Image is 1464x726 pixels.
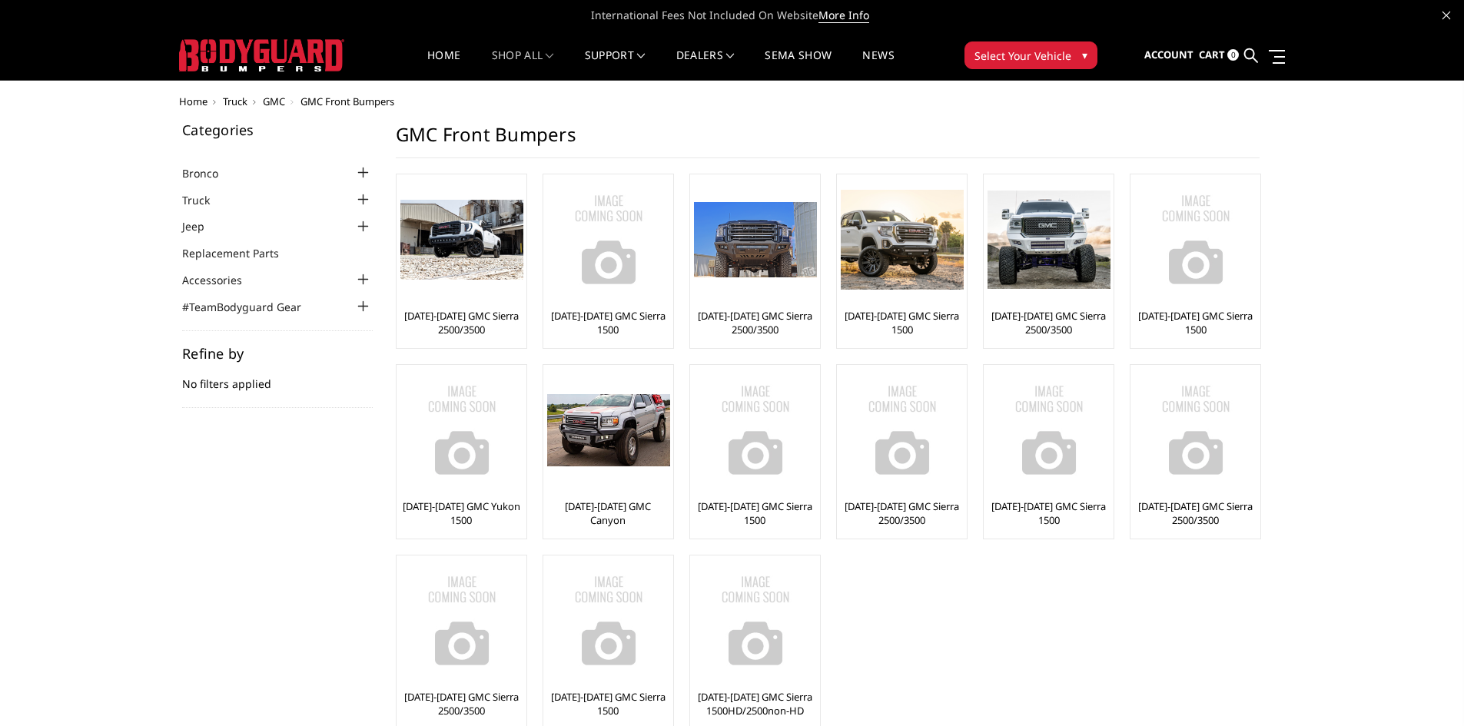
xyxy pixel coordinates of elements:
img: No Image [400,559,523,682]
a: [DATE]-[DATE] GMC Sierra 1500 [841,309,963,336]
a: [DATE]-[DATE] GMC Sierra 1500HD/2500non-HD [694,690,816,718]
a: Account [1144,35,1193,76]
span: ▾ [1082,47,1087,63]
a: [DATE]-[DATE] GMC Sierra 1500 [988,499,1110,527]
a: [DATE]-[DATE] GMC Sierra 1500 [694,499,816,527]
img: No Image [694,559,817,682]
img: No Image [1134,178,1257,301]
a: No Image [1134,178,1257,301]
a: Cart 0 [1199,35,1239,76]
a: GMC [263,94,285,108]
a: [DATE]-[DATE] GMC Canyon [547,499,669,527]
a: #TeamBodyguard Gear [182,299,320,315]
a: Replacement Parts [182,245,298,261]
a: [DATE]-[DATE] GMC Sierra 2500/3500 [400,309,523,336]
a: SEMA Show [765,50,832,80]
span: Account [1144,48,1193,61]
a: Accessories [182,272,261,288]
a: [DATE]-[DATE] GMC Sierra 1500 [547,690,669,718]
a: More Info [818,8,869,23]
a: No Image [547,178,669,301]
h1: GMC Front Bumpers [396,123,1260,158]
a: [DATE]-[DATE] GMC Sierra 2500/3500 [988,309,1110,336]
img: No Image [1134,369,1257,492]
img: No Image [841,369,964,492]
a: shop all [492,50,554,80]
a: [DATE]-[DATE] GMC Sierra 1500 [1134,309,1257,336]
a: Dealers [676,50,735,80]
a: No Image [547,559,669,682]
h5: Refine by [182,346,373,360]
div: No filters applied [182,346,373,408]
a: News [862,50,894,80]
a: No Image [694,559,816,682]
a: Home [179,94,207,108]
a: Truck [182,192,229,208]
img: BODYGUARD BUMPERS [179,39,344,71]
a: [DATE]-[DATE] GMC Sierra 1500 [547,309,669,336]
a: Truck [223,94,247,108]
a: Home [427,50,460,80]
a: [DATE]-[DATE] GMC Sierra 2500/3500 [1134,499,1257,527]
span: 0 [1227,49,1239,61]
img: No Image [400,369,523,492]
img: No Image [988,369,1110,492]
span: Cart [1199,48,1225,61]
a: No Image [694,369,816,492]
a: [DATE]-[DATE] GMC Yukon 1500 [400,499,523,527]
a: Bronco [182,165,237,181]
a: [DATE]-[DATE] GMC Sierra 2500/3500 [841,499,963,527]
span: Select Your Vehicle [974,48,1071,64]
button: Select Your Vehicle [964,41,1097,69]
a: [DATE]-[DATE] GMC Sierra 2500/3500 [694,309,816,336]
a: [DATE]-[DATE] GMC Sierra 2500/3500 [400,690,523,718]
img: No Image [547,559,670,682]
img: No Image [547,178,670,301]
span: GMC Front Bumpers [300,94,394,108]
a: Jeep [182,218,224,234]
a: No Image [1134,369,1257,492]
a: No Image [841,369,963,492]
h5: Categories [182,123,373,137]
img: No Image [694,369,817,492]
a: Support [585,50,646,80]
